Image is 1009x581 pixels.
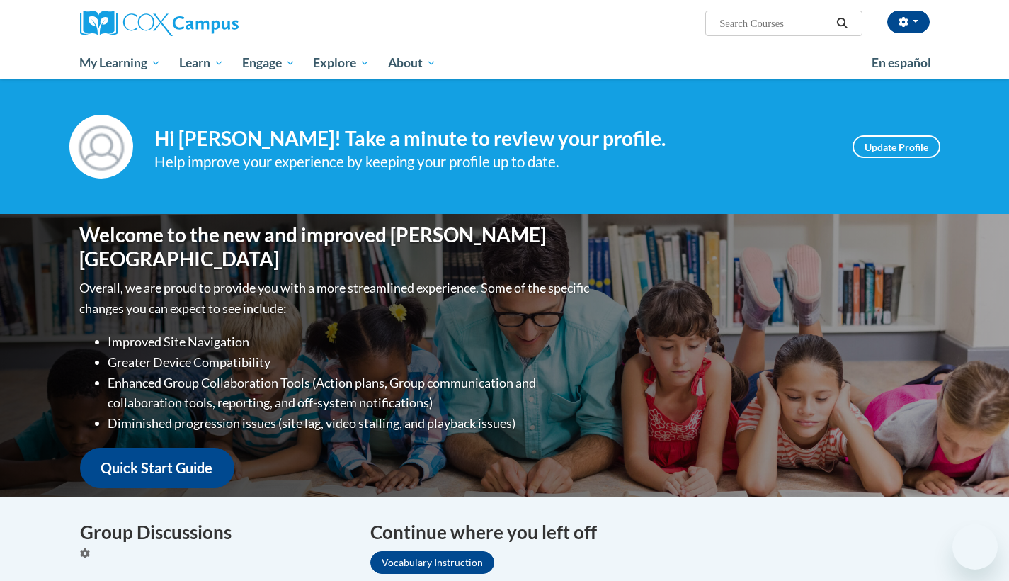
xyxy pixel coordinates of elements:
a: About [379,47,445,79]
div: Main menu [59,47,951,79]
span: My Learning [79,55,161,72]
span: About [388,55,436,72]
h4: Hi [PERSON_NAME]! Take a minute to review your profile. [154,127,831,151]
a: En español [862,48,940,78]
img: Profile Image [69,115,133,179]
a: Quick Start Guide [80,448,234,488]
li: Greater Device Compatibility [108,352,593,373]
iframe: Button to launch messaging window [952,524,998,570]
a: Update Profile [853,135,940,158]
span: Learn [179,55,224,72]
span: Engage [242,55,295,72]
a: My Learning [71,47,171,79]
li: Diminished progression issues (site lag, video stalling, and playback issues) [108,413,593,434]
a: Learn [170,47,233,79]
a: Cox Campus [80,11,349,36]
input: Search Courses [718,15,831,32]
h4: Group Discussions [80,519,349,546]
span: En español [872,55,931,70]
a: Vocabulary Instruction [370,551,494,574]
a: Explore [304,47,379,79]
h4: Continue where you left off [370,519,930,546]
img: Cox Campus [80,11,239,36]
li: Improved Site Navigation [108,332,593,352]
h1: Welcome to the new and improved [PERSON_NAME][GEOGRAPHIC_DATA] [80,223,593,271]
li: Enhanced Group Collaboration Tools (Action plans, Group communication and collaboration tools, re... [108,373,593,414]
span: Explore [313,55,370,72]
a: Engage [233,47,304,79]
div: Help improve your experience by keeping your profile up to date. [154,150,831,174]
p: Overall, we are proud to provide you with a more streamlined experience. Some of the specific cha... [80,278,593,319]
button: Search [831,15,853,32]
button: Account Settings [887,11,930,33]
